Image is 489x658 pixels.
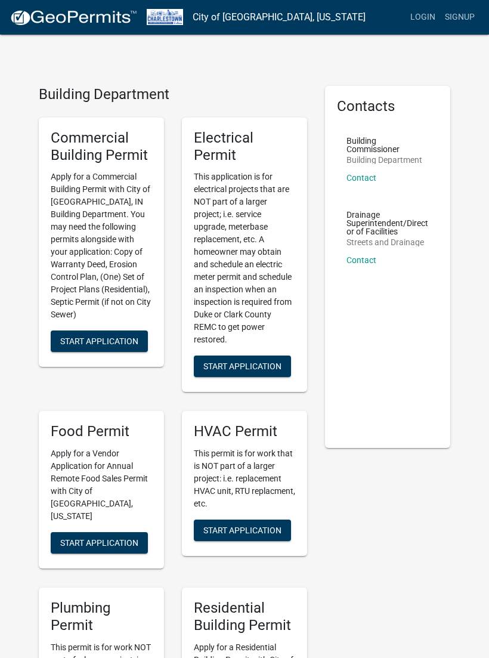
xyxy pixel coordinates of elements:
[39,86,307,103] h4: Building Department
[51,423,152,440] h5: Food Permit
[203,362,281,371] span: Start Application
[193,7,366,27] a: City of [GEOGRAPHIC_DATA], [US_STATE]
[194,600,295,634] h5: Residential Building Permit
[194,171,295,346] p: This application is for electrical projects that are NOT part of a larger project; i.e. service u...
[51,330,148,352] button: Start Application
[337,98,438,115] h5: Contacts
[203,526,281,535] span: Start Application
[346,211,429,236] p: Drainage Superintendent/Director of Facilities
[346,238,429,246] p: Streets and Drainage
[346,156,429,164] p: Building Department
[51,447,152,523] p: Apply for a Vendor Application for Annual Remote Food Sales Permit with City of [GEOGRAPHIC_DATA]...
[147,9,183,25] img: City of Charlestown, Indiana
[346,173,376,183] a: Contact
[194,447,295,510] p: This permit is for work that is NOT part of a larger project: i.e. replacement HVAC unit, RTU rep...
[194,520,291,541] button: Start Application
[51,129,152,164] h5: Commercial Building Permit
[406,6,440,29] a: Login
[51,171,152,321] p: Apply for a Commercial Building Permit with City of [GEOGRAPHIC_DATA], IN Building Department. Yo...
[51,600,152,634] h5: Plumbing Permit
[51,532,148,554] button: Start Application
[194,356,291,377] button: Start Application
[60,336,138,346] span: Start Application
[346,255,376,265] a: Contact
[60,538,138,548] span: Start Application
[440,6,479,29] a: Signup
[194,423,295,440] h5: HVAC Permit
[194,129,295,164] h5: Electrical Permit
[346,137,429,153] p: Building Commissioner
